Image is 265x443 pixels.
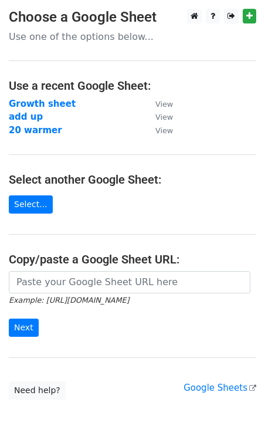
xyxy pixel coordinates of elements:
[9,271,250,293] input: Paste your Google Sheet URL here
[206,387,265,443] iframe: Chat Widget
[155,100,173,109] small: View
[9,31,256,43] p: Use one of the options below...
[9,296,129,305] small: Example: [URL][DOMAIN_NAME]
[9,319,39,337] input: Next
[9,381,66,400] a: Need help?
[9,252,256,266] h4: Copy/paste a Google Sheet URL:
[9,79,256,93] h4: Use a recent Google Sheet:
[144,125,173,136] a: View
[9,99,76,109] a: Growth sheet
[9,111,43,122] a: add up
[184,383,256,393] a: Google Sheets
[9,173,256,187] h4: Select another Google Sheet:
[144,111,173,122] a: View
[9,9,256,26] h3: Choose a Google Sheet
[155,126,173,135] small: View
[155,113,173,121] small: View
[9,195,53,214] a: Select...
[144,99,173,109] a: View
[9,125,62,136] a: 20 warmer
